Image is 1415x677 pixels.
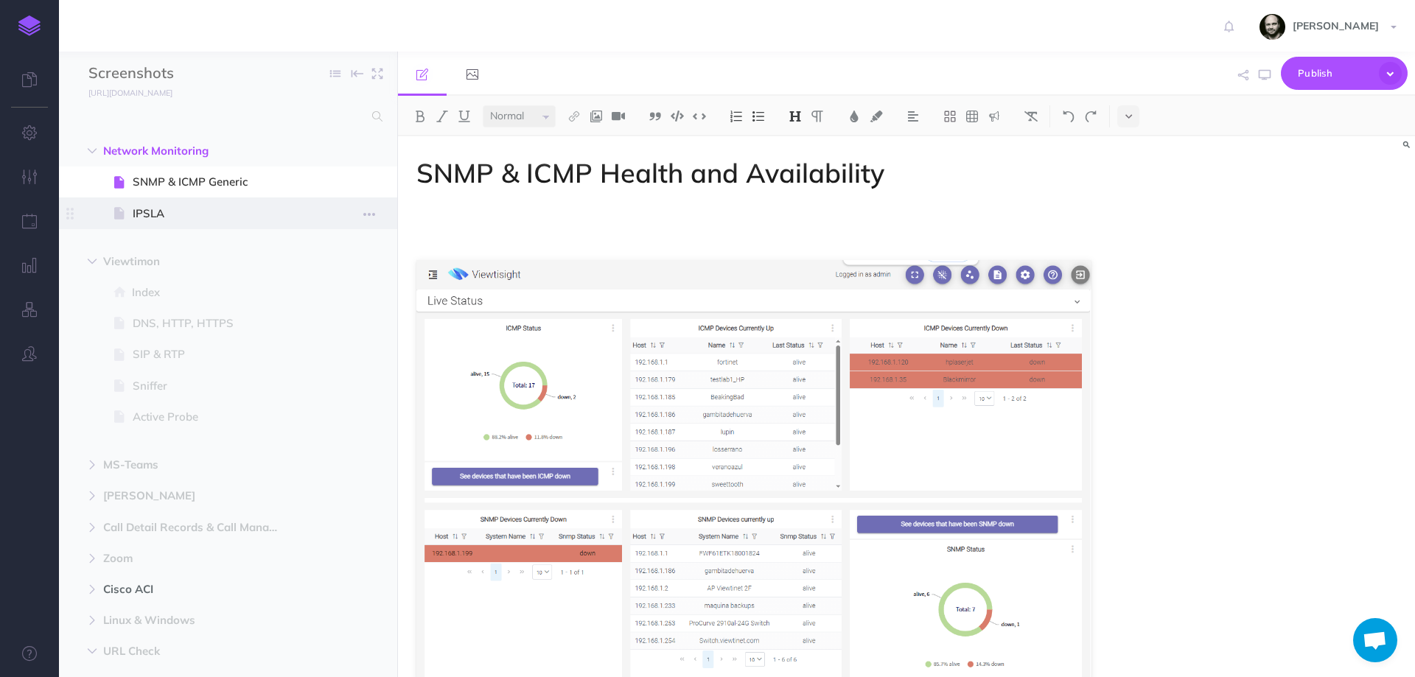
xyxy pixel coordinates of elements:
[730,111,743,122] img: Ordered list button
[133,173,309,191] span: SNMP & ICMP Generic
[103,550,290,567] span: Zoom
[1285,19,1386,32] span: [PERSON_NAME]
[848,111,861,122] img: Text color button
[671,111,684,122] img: Code block button
[693,111,706,122] img: Inline code button
[103,642,290,660] span: URL Check
[103,456,290,474] span: MS-Teams
[18,15,41,36] img: logo-mark.svg
[649,111,662,122] img: Blockquote button
[752,111,765,122] img: Unordered list button
[88,103,363,130] input: Search
[567,111,581,122] img: Link button
[132,284,309,301] span: Index
[789,111,802,122] img: Headings dropdown button
[870,111,883,122] img: Text background color button
[988,111,1001,122] img: Callout dropdown menu button
[1024,111,1038,122] img: Clear styles button
[612,111,625,122] img: Add video button
[88,88,172,98] small: [URL][DOMAIN_NAME]
[133,345,309,363] span: SIP & RTP
[1259,14,1285,40] img: fYsxTL7xyiRwVNfLOwtv2ERfMyxBnxhkboQPdXU4.jpeg
[103,142,290,160] span: Network Monitoring
[590,111,603,122] img: Add image button
[811,111,824,122] img: Paragraph button
[103,519,290,536] span: Call Detail Records & Call Management Records
[103,611,290,629] span: Linux & Windows
[416,158,1091,188] h1: SNMP & ICMP Health and Availability
[906,111,920,122] img: Alignment dropdown menu button
[1353,618,1397,662] div: Chat abierto
[133,315,309,332] span: DNS, HTTP, HTTPS
[133,377,309,395] span: Sniffer
[1062,111,1075,122] img: Undo
[458,111,471,122] img: Underline button
[1084,111,1097,122] img: Redo
[1281,57,1408,90] button: Publish
[88,63,262,85] input: Documentation Name
[133,205,309,222] span: IPSLA
[1298,62,1372,85] span: Publish
[103,580,290,598] span: Cisco ACI
[103,253,290,270] span: Viewtimon
[59,85,187,99] a: [URL][DOMAIN_NAME]
[965,111,979,122] img: Create table button
[133,408,309,426] span: Active Probe
[413,111,427,122] img: Bold button
[103,487,290,505] span: [PERSON_NAME]
[436,111,449,122] img: Italic button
